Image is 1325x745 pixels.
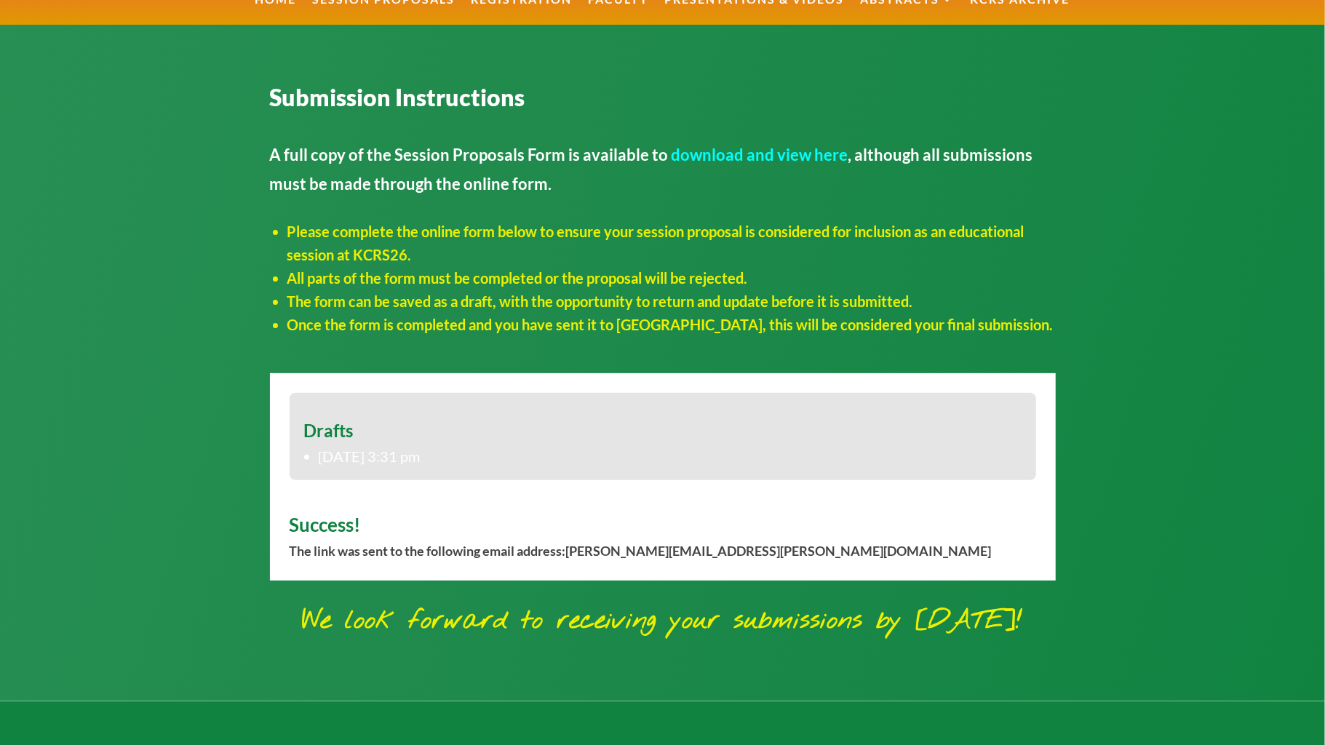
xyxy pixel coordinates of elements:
[566,543,992,559] span: [PERSON_NAME][EMAIL_ADDRESS][PERSON_NAME][DOMAIN_NAME]
[290,541,1036,561] p: The link was sent to the following email address:
[290,515,1036,541] h2: Success!
[287,266,1056,290] li: All parts of the form must be completed or the proposal will be rejected.
[287,290,1056,313] li: The form can be saved as a draft, with the opportunity to return and update before it is submitted.
[287,223,1024,263] span: Please complete the online form below to ensure your session proposal is considered for inclusion...
[319,447,1036,466] span: [DATE] 3:31 pm
[270,84,1056,119] h3: Submission Instructions
[270,140,1056,198] p: A full copy of the Session Proposals Form is available to , although all submissions must be made...
[132,600,1193,642] p: We look forward to receiving your submissions by [DATE]!
[287,313,1056,336] li: Once the form is completed and you have sent it to [GEOGRAPHIC_DATA], this will be considered you...
[304,422,1036,447] h4: Drafts
[672,145,848,164] a: download and view here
